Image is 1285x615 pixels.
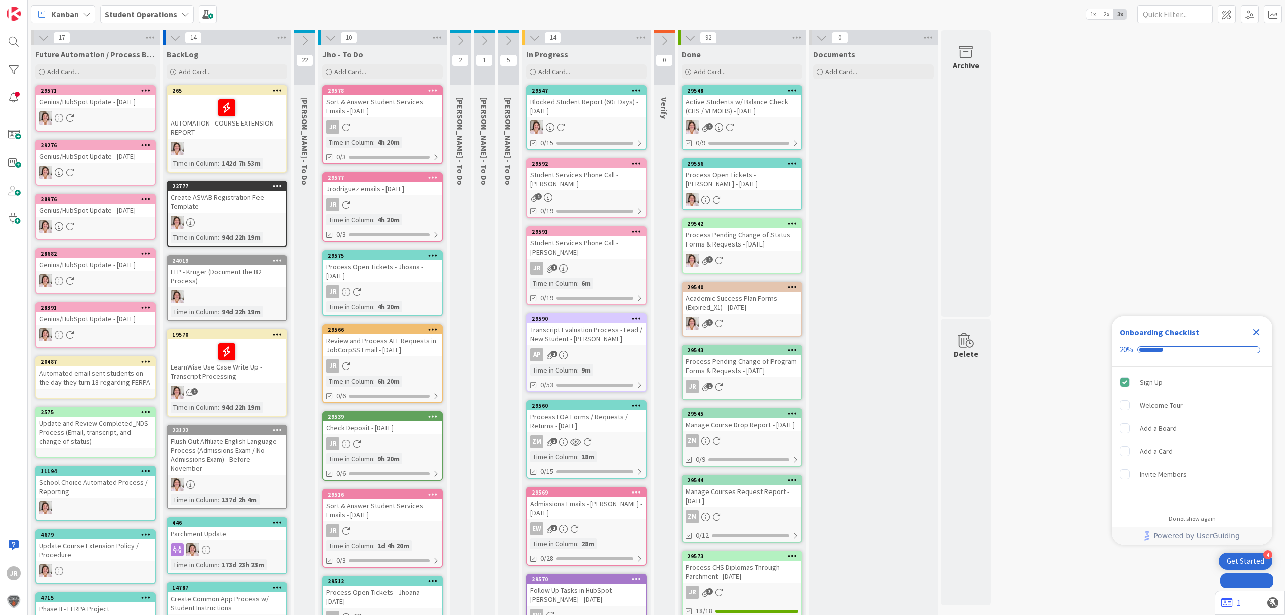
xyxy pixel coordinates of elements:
span: 0/15 [540,138,553,148]
div: 29570Follow Up Tasks in HubSpot - [PERSON_NAME] - [DATE] [527,575,646,606]
div: 2575 [41,409,155,416]
div: 29548Active Students w/ Balance Check (CHS / VFMOHS) - [DATE] [683,86,801,117]
div: Process Pending Change of Program Forms & Requests - [DATE] [683,355,801,377]
span: Add Card... [179,67,211,76]
span: 1 [551,351,557,357]
span: 0/9 [696,138,705,148]
div: Flush Out Affiliate English Language Process (Admissions Exam / No Admissions Exam) - Before Nove... [168,435,286,475]
div: 29547 [532,87,646,94]
div: 29571 [36,86,155,95]
div: JR [683,380,801,393]
div: 29575Process Open Tickets - Jhoana - [DATE] [323,251,442,282]
div: 29556 [687,160,801,167]
div: 11194School Choice Automated Process / Reporting [36,467,155,498]
div: 23122 [172,427,286,434]
div: JR [530,262,543,275]
div: 29512Process Open Tickets - Jhoana - [DATE] [323,577,442,608]
a: 1 [1221,597,1241,609]
div: JR [323,285,442,298]
div: 20% [1120,345,1133,354]
div: 29542 [683,219,801,228]
img: EW [186,543,199,556]
div: JR [326,120,339,134]
span: 14 [185,32,202,44]
div: EW [683,120,801,134]
div: 23122 [168,426,286,435]
span: Kanban [51,8,79,20]
img: EW [171,142,184,155]
div: 446 [168,518,286,527]
div: 29540Academic Success Plan Forms (Expired_X1) - [DATE] [683,283,801,314]
div: 28391 [41,304,155,311]
div: JR [326,285,339,298]
div: ZM [683,434,801,447]
div: Genius/HubSpot Update - [DATE] [36,150,155,163]
img: EW [171,290,184,303]
div: 19570 [172,331,286,338]
div: 29512 [323,577,442,586]
div: 29276 [41,142,155,149]
div: Process Pending Change of Status Forms & Requests - [DATE] [683,228,801,251]
span: : [577,278,579,289]
div: 20487 [41,358,155,365]
div: 19570LearnWise Use Case Write Up - Transcript Processing [168,330,286,383]
div: Student Services Phone Call - [PERSON_NAME] [527,236,646,259]
div: 29516Sort & Answer Student Services Emails - [DATE] [323,490,442,521]
div: 28682Genius/HubSpot Update - [DATE] [36,249,155,271]
span: 0 [831,32,848,44]
div: Checklist Container [1112,316,1272,545]
div: EW [36,220,155,233]
div: 6m [579,278,593,289]
div: 29590Transcript Evaluation Process - Lead / New Student - [PERSON_NAME] [527,314,646,345]
div: Genius/HubSpot Update - [DATE] [36,312,155,325]
img: EW [39,564,52,577]
div: 29545 [687,410,801,417]
img: EW [39,501,52,514]
div: Review and Process ALL Requests in JobCorpSS Email - [DATE] [323,334,442,356]
div: 29573 [683,552,801,561]
div: Time in Column [530,364,577,376]
div: 29276 [36,141,155,150]
div: 29592 [527,159,646,168]
div: 29592 [532,160,646,167]
div: 29543Process Pending Change of Program Forms & Requests - [DATE] [683,346,801,377]
div: 4h 20m [375,214,402,225]
div: 28682 [36,249,155,258]
img: EW [171,386,184,399]
span: 0/6 [336,391,346,401]
div: JR [527,262,646,275]
div: 4679 [36,530,155,539]
span: Documents [813,49,855,59]
div: Add a Board is incomplete. [1116,417,1268,439]
div: 29547 [527,86,646,95]
div: 446Parchment Update [168,518,286,540]
div: JR [326,198,339,211]
span: Add Card... [47,67,79,76]
span: : [218,402,219,413]
div: Time in Column [171,306,218,317]
div: Time in Column [530,278,577,289]
div: 94d 22h 19m [219,402,263,413]
div: 29516 [323,490,442,499]
span: 2x [1100,9,1113,19]
div: EW [168,142,286,155]
div: 29571Genius/HubSpot Update - [DATE] [36,86,155,108]
div: 20487 [36,357,155,366]
div: 29556Process Open Tickets - [PERSON_NAME] - [DATE] [683,159,801,190]
div: 14787Create Common App Process w/ Student Instructions [168,583,286,614]
img: EW [39,328,52,341]
span: Add Card... [538,67,570,76]
div: 22777 [168,182,286,191]
span: 0/53 [540,380,553,390]
div: 22777 [172,183,286,190]
div: 29591 [532,228,646,235]
div: 29566 [323,325,442,334]
input: Quick Filter... [1137,5,1213,23]
span: Done [682,49,701,59]
div: Academic Success Plan Forms (Expired_X1) - [DATE] [683,292,801,314]
div: EW [683,254,801,267]
div: 94d 22h 19m [219,306,263,317]
span: Zaida - To Do [455,97,465,185]
img: avatar [7,594,21,608]
span: : [218,232,219,243]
